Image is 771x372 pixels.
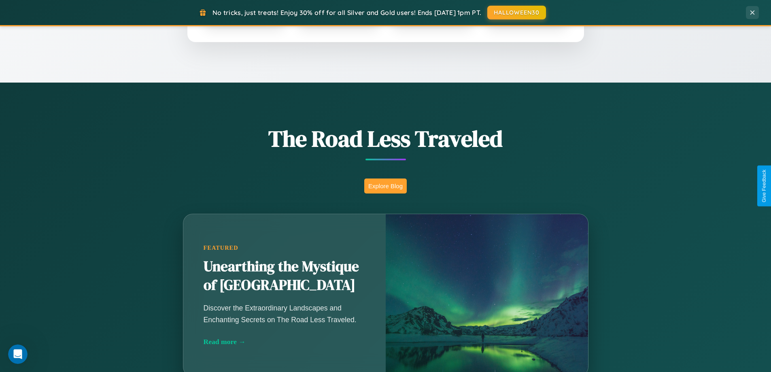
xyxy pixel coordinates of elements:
div: Featured [204,244,365,251]
button: Explore Blog [364,179,407,193]
button: HALLOWEEN30 [487,6,546,19]
span: No tricks, just treats! Enjoy 30% off for all Silver and Gold users! Ends [DATE] 1pm PT. [212,9,481,17]
p: Discover the Extraordinary Landscapes and Enchanting Secrets on The Road Less Traveled. [204,302,365,325]
div: Read more → [204,338,365,346]
h2: Unearthing the Mystique of [GEOGRAPHIC_DATA] [204,257,365,295]
div: Give Feedback [761,170,767,202]
h1: The Road Less Traveled [143,123,629,154]
iframe: Intercom live chat [8,344,28,364]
